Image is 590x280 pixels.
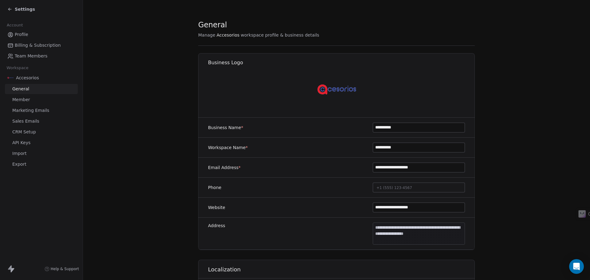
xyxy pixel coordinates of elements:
[198,20,227,30] span: General
[12,86,29,92] span: General
[376,186,412,190] span: +1 (555) 123-4567
[5,138,78,148] a: API Keys
[5,127,78,137] a: CRM Setup
[569,259,584,274] div: Open Intercom Messenger
[7,75,14,81] img: Accesorios-AMZ-Logo.png
[16,75,39,81] span: Accesorios
[7,6,35,12] a: Settings
[12,129,36,135] span: CRM Setup
[5,95,78,105] a: Member
[12,97,30,103] span: Member
[317,70,356,109] img: Accesorios-AMZ-Logo.png
[12,118,39,124] span: Sales Emails
[241,32,319,38] span: workspace profile & business details
[15,6,35,12] span: Settings
[5,30,78,40] a: Profile
[12,107,49,114] span: Marketing Emails
[5,84,78,94] a: General
[5,116,78,126] a: Sales Emails
[15,42,61,49] span: Billing & Subscription
[12,161,26,168] span: Export
[208,204,225,211] label: Website
[5,40,78,50] a: Billing & Subscription
[5,105,78,116] a: Marketing Emails
[373,183,465,192] button: +1 (555) 123-4567
[208,124,243,131] label: Business Name
[5,159,78,169] a: Export
[5,148,78,159] a: Import
[45,266,79,271] a: Help & Support
[4,63,31,73] span: Workspace
[208,223,225,229] label: Address
[208,266,475,273] h1: Localization
[4,21,26,30] span: Account
[217,32,240,38] span: Accesorios
[208,184,221,191] label: Phone
[12,140,30,146] span: API Keys
[208,59,475,66] h1: Business Logo
[208,164,241,171] label: Email Address
[12,150,26,157] span: Import
[15,53,47,59] span: Team Members
[51,266,79,271] span: Help & Support
[198,32,215,38] span: Manage
[15,31,28,38] span: Profile
[208,144,248,151] label: Workspace Name
[5,51,78,61] a: Team Members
